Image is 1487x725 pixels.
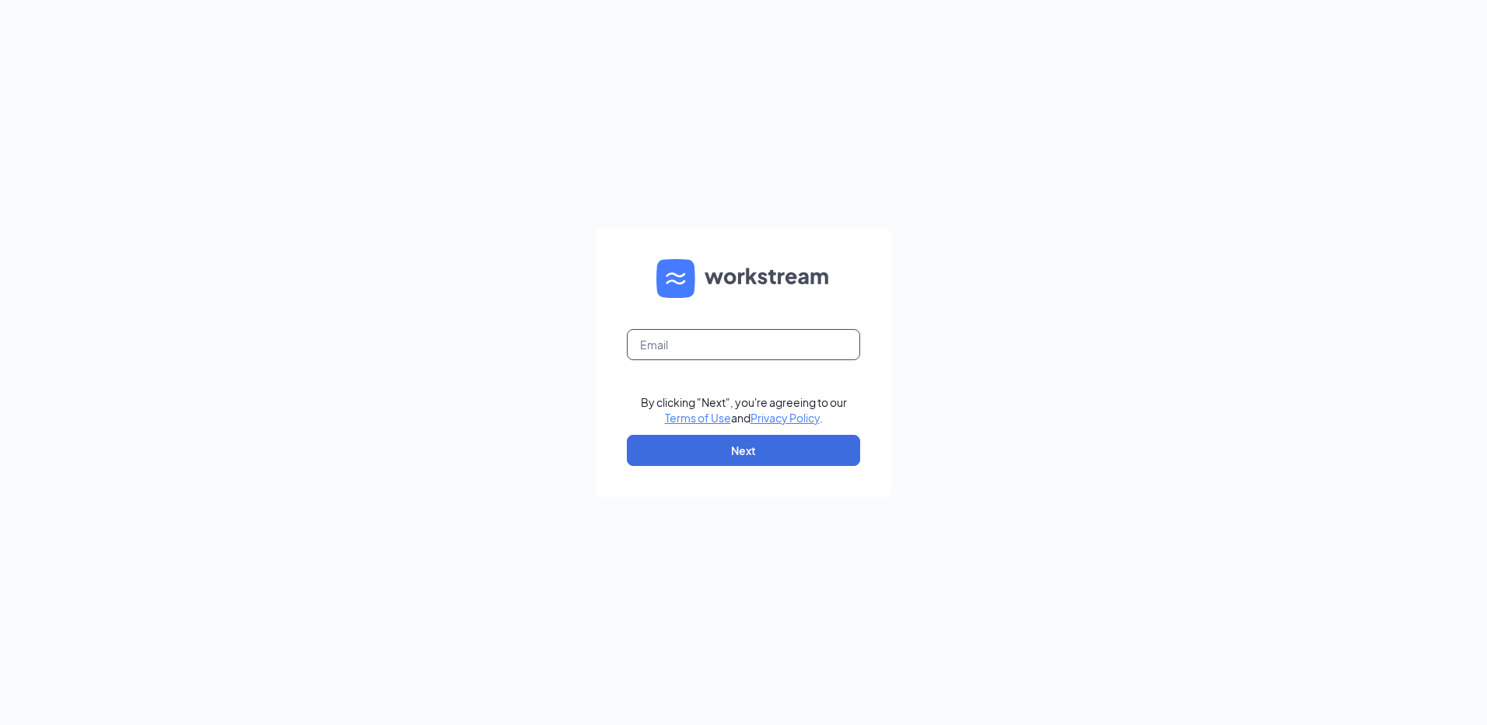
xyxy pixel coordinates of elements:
a: Privacy Policy [750,411,820,425]
div: By clicking "Next", you're agreeing to our and . [641,394,847,426]
button: Next [627,435,860,466]
input: Email [627,329,860,360]
img: WS logo and Workstream text [656,259,831,298]
a: Terms of Use [665,411,731,425]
